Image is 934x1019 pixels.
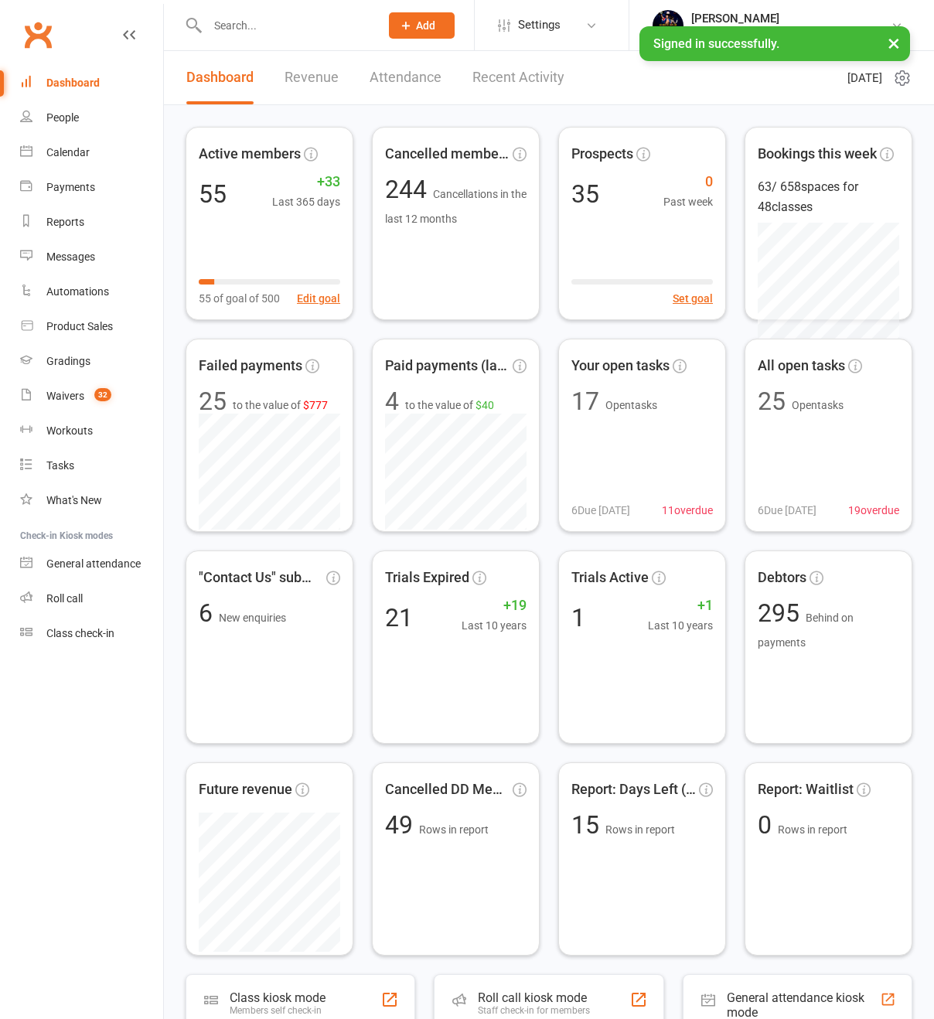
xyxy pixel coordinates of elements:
[478,990,590,1005] div: Roll call kiosk mode
[385,175,433,204] span: 244
[199,290,280,307] span: 55 of goal of 500
[20,274,163,309] a: Automations
[758,567,806,589] span: Debtors
[758,612,854,649] span: Behind on payments
[219,612,286,624] span: New enquiries
[20,547,163,581] a: General attendance kiosk mode
[758,810,778,840] span: 0
[478,1005,590,1016] div: Staff check-in for members
[571,779,696,801] span: Report: Days Left (1)
[662,502,713,519] span: 11 overdue
[848,502,899,519] span: 19 overdue
[847,69,882,87] span: [DATE]
[199,355,302,377] span: Failed payments
[663,171,713,193] span: 0
[20,379,163,414] a: Waivers 32
[653,10,683,41] img: thumb_image1741046124.png
[20,135,163,170] a: Calendar
[20,581,163,616] a: Roll call
[691,12,891,26] div: [PERSON_NAME]
[571,182,599,206] div: 35
[46,627,114,639] div: Class check-in
[20,205,163,240] a: Reports
[758,598,806,628] span: 295
[199,182,227,206] div: 55
[94,388,111,401] span: 32
[20,170,163,205] a: Payments
[389,12,455,39] button: Add
[571,810,605,840] span: 15
[46,111,79,124] div: People
[571,143,633,165] span: Prospects
[673,290,713,307] button: Set goal
[758,779,854,801] span: Report: Waitlist
[46,77,100,89] div: Dashboard
[462,617,527,634] span: Last 10 years
[416,19,435,32] span: Add
[199,389,227,414] div: 25
[297,290,340,307] button: Edit goal
[46,285,109,298] div: Automations
[663,193,713,210] span: Past week
[46,181,95,193] div: Payments
[691,26,891,39] div: 597 Fight Authority [GEOGRAPHIC_DATA]
[758,355,845,377] span: All open tasks
[230,990,326,1005] div: Class kiosk mode
[792,399,844,411] span: Open tasks
[20,101,163,135] a: People
[758,502,816,519] span: 6 Due [DATE]
[880,26,908,60] button: ×
[46,592,83,605] div: Roll call
[272,193,340,210] span: Last 365 days
[385,188,527,225] span: Cancellations in the last 12 months
[758,389,786,414] div: 25
[46,250,95,263] div: Messages
[199,143,301,165] span: Active members
[20,483,163,518] a: What's New
[648,595,713,617] span: +1
[758,177,899,216] div: 63 / 658 spaces for 48 classes
[46,355,90,367] div: Gradings
[370,51,441,104] a: Attendance
[462,595,527,617] span: +19
[385,810,419,840] span: 49
[653,36,779,51] span: Signed in successfully.
[20,240,163,274] a: Messages
[518,8,561,43] span: Settings
[571,502,630,519] span: 6 Due [DATE]
[385,389,399,414] div: 4
[46,494,102,506] div: What's New
[385,605,413,630] div: 21
[19,15,57,54] a: Clubworx
[571,355,670,377] span: Your open tasks
[405,397,494,414] span: to the value of
[778,823,847,836] span: Rows in report
[20,66,163,101] a: Dashboard
[571,605,585,630] div: 1
[385,355,510,377] span: Paid payments (last 7d)
[605,399,657,411] span: Open tasks
[230,1005,326,1016] div: Members self check-in
[571,389,599,414] div: 17
[20,448,163,483] a: Tasks
[46,146,90,158] div: Calendar
[199,567,323,589] span: "Contact Us" submissions
[199,779,292,801] span: Future revenue
[385,143,510,165] span: Cancelled members
[605,823,675,836] span: Rows in report
[758,143,877,165] span: Bookings this week
[385,567,469,589] span: Trials Expired
[272,171,340,193] span: +33
[472,51,564,104] a: Recent Activity
[20,616,163,651] a: Class kiosk mode
[46,459,74,472] div: Tasks
[186,51,254,104] a: Dashboard
[571,567,649,589] span: Trials Active
[20,309,163,344] a: Product Sales
[385,779,510,801] span: Cancelled DD Members Repor...
[203,15,370,36] input: Search...
[648,617,713,634] span: Last 10 years
[199,598,219,628] span: 6
[20,344,163,379] a: Gradings
[285,51,339,104] a: Revenue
